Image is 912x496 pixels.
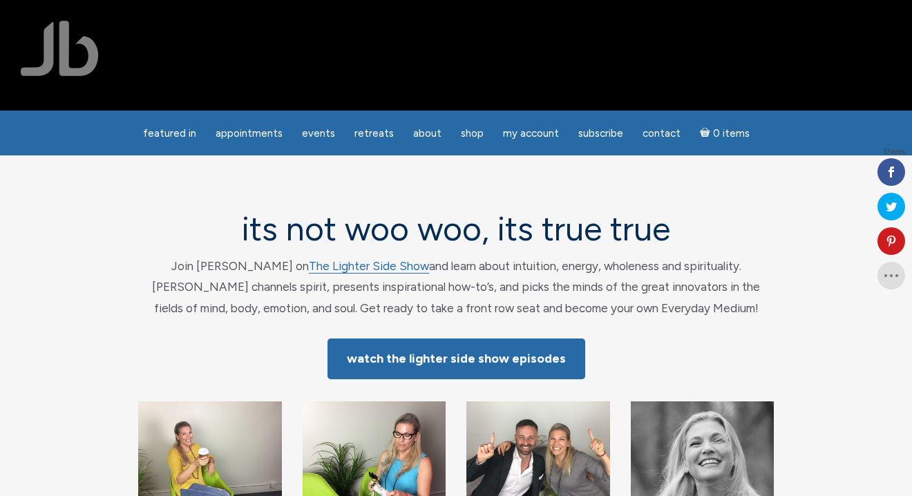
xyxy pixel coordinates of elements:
a: Appointments [207,120,291,147]
span: My Account [503,127,559,140]
span: Shop [461,127,484,140]
span: Shares [883,149,905,155]
span: Events [302,127,335,140]
span: Subscribe [578,127,623,140]
span: Appointments [216,127,283,140]
span: Retreats [354,127,394,140]
a: About [405,120,450,147]
a: Watch The Lighter Side Show Episodes [327,338,585,379]
span: 0 items [713,128,750,139]
a: featured in [135,120,205,147]
a: The Lighter Side Show [309,259,429,274]
img: Jamie Butler. The Everyday Medium [21,21,99,76]
a: Shop [453,120,492,147]
i: Cart [700,127,713,140]
p: Join [PERSON_NAME] on and learn about intuition, energy, wholeness and spirituality. [PERSON_NAME... [138,256,774,319]
a: Cart0 items [692,119,758,147]
a: Retreats [346,120,402,147]
h2: its not woo woo, its true true [138,211,774,247]
span: featured in [143,127,196,140]
a: Contact [634,120,689,147]
span: About [413,127,441,140]
a: Events [294,120,343,147]
a: My Account [495,120,567,147]
a: Subscribe [570,120,631,147]
span: Contact [643,127,681,140]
